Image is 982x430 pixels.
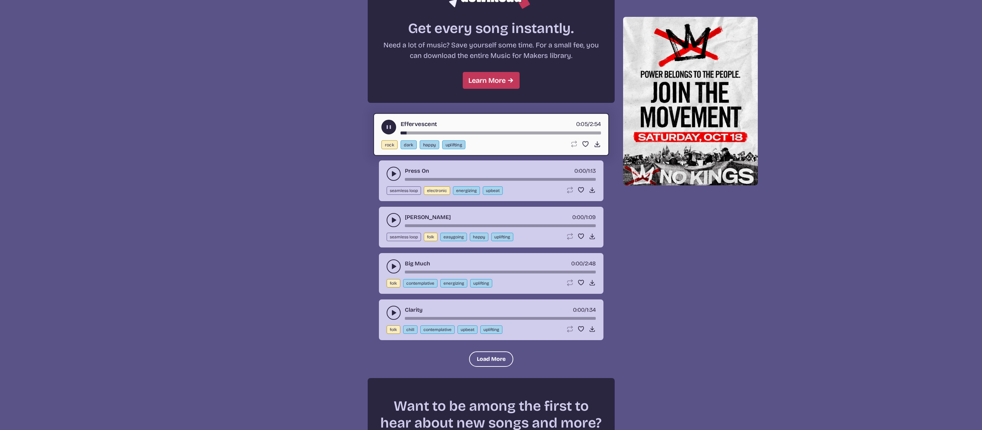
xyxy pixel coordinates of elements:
[470,279,492,287] button: uplifting
[566,186,573,193] button: Loop
[590,120,601,127] span: 2:54
[483,186,503,195] button: upbeat
[566,279,573,286] button: Loop
[571,260,583,267] span: timer
[586,214,596,220] span: 1:09
[405,178,596,181] div: song-time-bar
[380,20,602,37] h2: Get every song instantly.
[387,279,400,287] button: folk
[463,72,520,89] a: Learn More
[381,120,396,134] button: play-pause toggle
[577,233,584,240] button: Favorite
[577,186,584,193] button: Favorite
[577,325,584,332] button: Favorite
[440,279,467,287] button: energizing
[570,140,577,148] button: Loop
[387,167,401,181] button: play-pause toggle
[420,140,439,149] button: happy
[405,167,429,175] a: Press On
[387,186,421,195] button: seamless loop
[400,132,601,134] div: song-time-bar
[577,279,584,286] button: Favorite
[574,167,586,174] span: timer
[405,213,451,221] a: [PERSON_NAME]
[566,325,573,332] button: Loop
[403,279,437,287] button: contemplative
[480,325,502,334] button: uplifting
[405,259,430,268] a: Big Much
[576,120,588,127] span: timer
[470,233,488,241] button: happy
[582,140,589,148] button: Favorite
[380,40,602,61] p: Need a lot of music? Save yourself some time. For a small fee, you can download the entire Music ...
[387,233,421,241] button: seamless loop
[424,186,450,195] button: electronic
[381,140,398,149] button: rock
[469,351,513,367] button: Load More
[457,325,477,334] button: upbeat
[576,120,601,128] div: /
[405,317,596,320] div: song-time-bar
[585,260,596,267] span: 2:48
[424,233,437,241] button: folk
[387,259,401,273] button: play-pause toggle
[387,213,401,227] button: play-pause toggle
[405,306,422,314] a: Clarity
[403,325,417,334] button: chill
[442,140,465,149] button: uplifting
[566,233,573,240] button: Loop
[587,306,596,313] span: 1:34
[400,140,416,149] button: dark
[400,120,437,128] a: Effervescent
[387,325,400,334] button: folk
[440,233,467,241] button: easygoing
[453,186,480,195] button: energizing
[405,271,596,273] div: song-time-bar
[491,233,513,241] button: uplifting
[574,167,596,175] div: /
[387,306,401,320] button: play-pause toggle
[573,306,584,313] span: timer
[571,259,596,268] div: /
[405,224,596,227] div: song-time-bar
[572,214,584,220] span: timer
[573,306,596,314] div: /
[420,325,455,334] button: contemplative
[623,17,758,185] img: Help save our democracy!
[588,167,596,174] span: 1:13
[572,213,596,221] div: /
